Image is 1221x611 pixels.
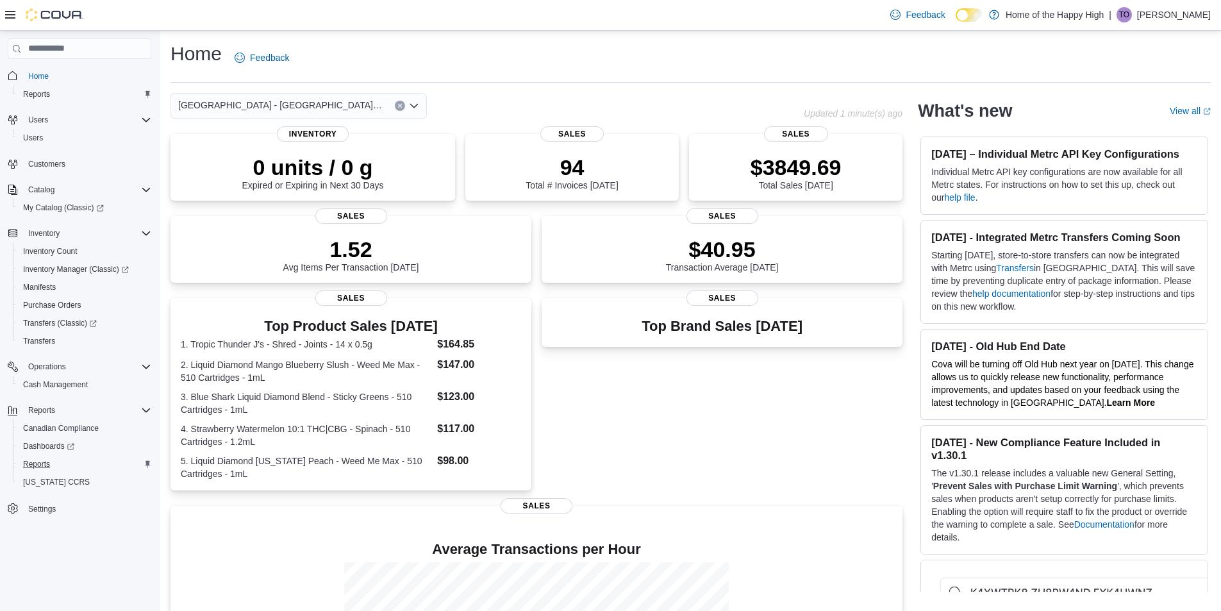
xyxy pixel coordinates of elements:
a: Transfers [996,263,1034,273]
a: Cash Management [18,377,93,392]
button: Users [3,111,156,129]
span: Reports [23,459,50,469]
a: Customers [23,156,71,172]
button: Purchase Orders [13,296,156,314]
button: Operations [3,358,156,376]
span: Inventory Manager (Classic) [23,264,129,274]
p: $40.95 [666,237,779,262]
span: Manifests [23,282,56,292]
span: Cova will be turning off Old Hub next year on [DATE]. This change allows us to quickly release ne... [931,359,1193,408]
button: [US_STATE] CCRS [13,473,156,491]
span: Sales [686,208,758,224]
span: Operations [28,362,66,372]
span: Cash Management [18,377,151,392]
span: Dashboards [18,439,151,454]
dt: 2. Liquid Diamond Mango Blueberry Slush - Weed Me Max - 510 Cartridges - 1mL [181,358,432,384]
a: Settings [23,501,61,517]
button: Canadian Compliance [13,419,156,437]
dd: $123.00 [437,389,521,405]
a: Transfers (Classic) [13,314,156,332]
button: Inventory [23,226,65,241]
span: My Catalog (Classic) [18,200,151,215]
span: Manifests [18,280,151,295]
a: [US_STATE] CCRS [18,474,95,490]
h2: What's new [918,101,1012,121]
span: Reports [18,87,151,102]
dt: 1. Tropic Thunder J's - Shred - Joints - 14 x 0.5g [181,338,432,351]
a: Users [18,130,48,146]
button: Reports [13,455,156,473]
span: Transfers [18,333,151,349]
p: [PERSON_NAME] [1137,7,1211,22]
button: Home [3,67,156,85]
span: Canadian Compliance [23,423,99,433]
span: Users [18,130,151,146]
a: help documentation [972,289,1051,299]
a: My Catalog (Classic) [18,200,109,215]
a: Transfers (Classic) [18,315,102,331]
span: Sales [540,126,604,142]
span: Inventory [23,226,151,241]
p: 1.52 [283,237,419,262]
button: Open list of options [409,101,419,111]
span: Washington CCRS [18,474,151,490]
span: Users [23,112,151,128]
span: Purchase Orders [23,300,81,310]
dt: 4. Strawberry Watermelon 10:1 THC|CBG - Spinach - 510 Cartridges - 1.2mL [181,423,432,448]
button: Inventory Count [13,242,156,260]
span: Feedback [250,51,289,64]
span: Sales [315,290,387,306]
div: Talia Ottahal [1117,7,1132,22]
h3: [DATE] - New Compliance Feature Included in v1.30.1 [931,436,1197,462]
button: Settings [3,499,156,517]
button: Transfers [13,332,156,350]
dd: $117.00 [437,421,521,437]
button: Operations [23,359,71,374]
input: Dark Mode [956,8,983,22]
h4: Average Transactions per Hour [181,542,892,557]
span: [US_STATE] CCRS [23,477,90,487]
div: Expired or Expiring in Next 30 Days [242,155,384,190]
a: Dashboards [18,439,79,454]
span: Transfers [23,336,55,346]
button: Customers [3,155,156,173]
span: Sales [764,126,828,142]
a: Manifests [18,280,61,295]
span: Inventory [277,126,349,142]
span: Sales [315,208,387,224]
button: Catalog [23,182,60,197]
div: Avg Items Per Transaction [DATE] [283,237,419,272]
a: Feedback [229,45,294,71]
span: Dashboards [23,441,74,451]
dd: $147.00 [437,357,521,372]
span: Settings [23,500,151,516]
a: Transfers [18,333,60,349]
a: Purchase Orders [18,297,87,313]
span: Home [23,68,151,84]
span: Operations [23,359,151,374]
a: Home [23,69,54,84]
span: Reports [23,89,50,99]
button: Clear input [395,101,405,111]
span: Settings [28,504,56,514]
button: Users [13,129,156,147]
span: Sales [686,290,758,306]
span: Reports [28,405,55,415]
span: TO [1119,7,1129,22]
span: My Catalog (Classic) [23,203,104,213]
a: My Catalog (Classic) [13,199,156,217]
span: Users [28,115,48,125]
dt: 5. Liquid Diamond [US_STATE] Peach - Weed Me Max - 510 Cartridges - 1mL [181,455,432,480]
a: Learn More [1107,398,1155,408]
h1: Home [170,41,222,67]
span: Inventory [28,228,60,239]
img: Cova [26,8,83,21]
a: Canadian Compliance [18,421,104,436]
span: Purchase Orders [18,297,151,313]
a: Feedback [885,2,950,28]
a: Inventory Count [18,244,83,259]
button: Manifests [13,278,156,296]
span: Feedback [906,8,945,21]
